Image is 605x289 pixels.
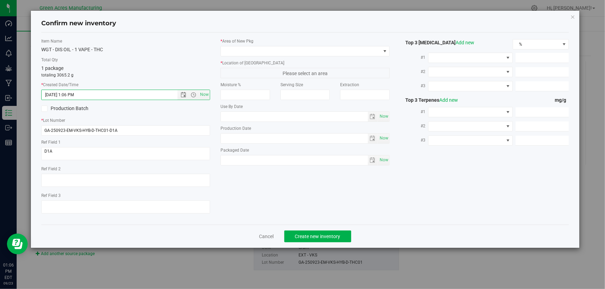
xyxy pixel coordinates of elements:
label: #1 [400,106,428,118]
span: Open the date view [178,92,189,98]
iframe: Resource center [7,234,28,254]
label: #3 [400,134,428,146]
span: Open the time view [188,92,199,98]
label: Total Qty [41,57,210,63]
span: Please select an area [221,68,389,78]
label: #2 [400,120,428,132]
label: Location of [GEOGRAPHIC_DATA] [221,60,389,66]
span: Top 3 [MEDICAL_DATA] [400,40,475,45]
label: Extraction [340,82,389,88]
span: 1 package [41,65,63,71]
label: Production Batch [41,105,121,112]
label: #3 [400,80,428,92]
label: Ref Field 2 [41,166,210,172]
label: #1 [400,51,428,64]
span: Set Current date [378,133,390,143]
button: Create new inventory [284,231,351,242]
label: Ref Field 1 [41,139,210,145]
span: Top 3 Terpenes [400,97,458,103]
span: select [378,155,389,165]
p: totaling 3065.2 g [41,72,210,78]
a: Cancel [259,233,274,240]
div: WGT - DIS OIL - 1 VAPE - THC [41,46,210,53]
label: Area of New Pkg [221,38,389,44]
label: Packaged Date [221,147,389,153]
label: Moisture % [221,82,270,88]
span: Set Current date [199,90,210,100]
span: select [368,134,378,143]
label: Ref Field 3 [41,192,210,199]
span: Set Current date [378,155,390,165]
span: select [368,155,378,165]
label: Serving Size [280,82,330,88]
label: Production Date [221,125,389,132]
label: Created Date/Time [41,82,210,88]
label: Lot Number [41,117,210,124]
span: mg/g [555,97,569,103]
label: Item Name [41,38,210,44]
span: Create new inventory [295,234,340,239]
label: Use By Date [221,103,389,110]
span: Set Current date [378,111,390,121]
span: % [513,39,560,49]
a: Add new [456,40,475,45]
span: select [378,134,389,143]
label: #2 [400,65,428,78]
span: select [378,112,389,121]
a: Add new [440,97,458,103]
span: select [368,112,378,121]
h4: Confirm new inventory [41,19,116,28]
